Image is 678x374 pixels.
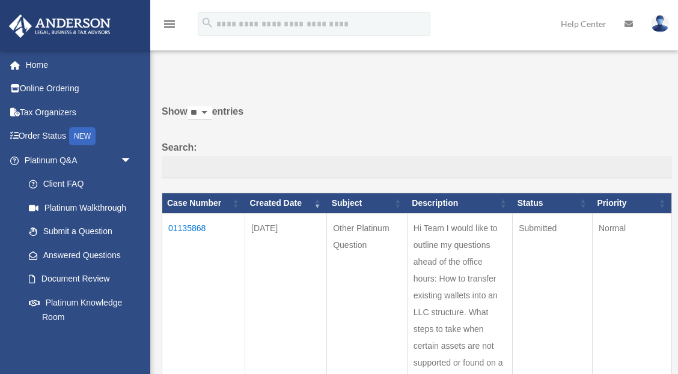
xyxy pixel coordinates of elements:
a: menu [162,21,177,31]
a: Answered Questions [17,243,138,267]
th: Subject: activate to sort column ascending [327,193,408,214]
a: Platinum Walkthrough [17,196,144,220]
a: Online Ordering [8,77,150,101]
a: Order StatusNEW [8,124,150,149]
th: Status: activate to sort column ascending [513,193,593,214]
a: Tax Organizers [8,100,150,124]
a: Tax & Bookkeeping Packages [17,329,144,367]
img: User Pic [651,15,669,32]
div: NEW [69,127,96,145]
label: Show entries [162,103,672,132]
th: Case Number: activate to sort column ascending [162,193,245,214]
a: Platinum Q&Aarrow_drop_down [8,148,144,172]
span: arrow_drop_down [120,148,144,173]
th: Created Date: activate to sort column ascending [245,193,327,214]
th: Description: activate to sort column ascending [407,193,512,214]
label: Search: [162,139,672,179]
a: Platinum Knowledge Room [17,291,144,329]
a: Home [8,53,150,77]
select: Showentries [188,106,212,120]
img: Anderson Advisors Platinum Portal [5,14,114,38]
i: search [201,16,214,29]
th: Priority: activate to sort column ascending [593,193,672,214]
a: Document Review [17,267,144,291]
a: Client FAQ [17,172,144,196]
input: Search: [162,156,672,179]
i: menu [162,17,177,31]
a: Submit a Question [17,220,144,244]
